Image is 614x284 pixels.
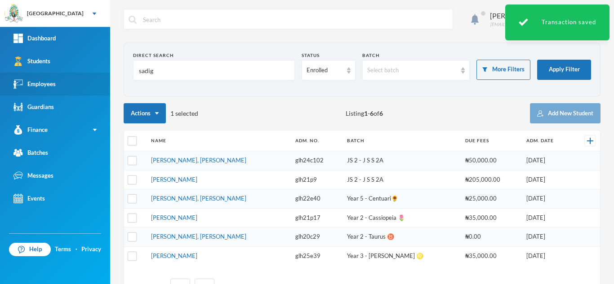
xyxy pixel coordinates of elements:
input: Search [142,9,448,30]
td: glh21p17 [291,208,343,227]
td: ₦50,000.00 [461,151,522,170]
img: search [129,16,137,24]
td: JS 2 - J S S 2A [343,170,461,189]
th: Due Fees [461,131,522,151]
div: Finance [13,125,48,135]
td: ₦205,000.00 [461,170,522,189]
b: 6 [370,109,374,117]
a: [PERSON_NAME] [151,252,197,259]
td: [DATE] [522,227,572,247]
b: 6 [379,109,383,117]
div: Select batch [367,66,457,75]
a: [PERSON_NAME] [151,214,197,221]
th: Adm. Date [522,131,572,151]
div: Transaction saved [505,4,610,40]
div: Batches [13,148,48,157]
td: glh22e40 [291,189,343,209]
td: ₦25,000.00 [461,189,522,209]
div: · [76,245,77,254]
td: [DATE] [522,246,572,265]
a: [PERSON_NAME] [151,176,197,183]
td: glh20c29 [291,227,343,247]
button: Actions [124,103,166,123]
td: glh24c102 [291,151,343,170]
div: Enrolled [307,66,343,75]
button: Apply Filter [537,60,591,80]
td: [DATE] [522,170,572,189]
img: + [587,138,593,144]
div: [GEOGRAPHIC_DATA] [27,9,84,17]
a: Terms [55,245,71,254]
div: Guardians [13,102,54,112]
input: Name, Admin No, Phone number, Email Address [138,61,290,81]
div: Students [13,57,50,66]
th: Name [147,131,291,151]
div: Messages [13,171,53,180]
a: [PERSON_NAME], [PERSON_NAME] [151,233,246,240]
a: Help [9,243,51,256]
button: More Filters [476,60,530,80]
td: Year 2 - Taurus ♉️ [343,227,461,247]
td: [DATE] [522,151,572,170]
div: Direct Search [133,52,295,59]
img: logo [5,5,23,23]
td: ₦35,000.00 [461,246,522,265]
div: Dashboard [13,34,56,43]
td: JS 2 - J S S 2A [343,151,461,170]
th: Adm. No. [291,131,343,151]
td: ₦0.00 [461,227,522,247]
span: Listing - of [346,109,383,118]
td: glh21p9 [291,170,343,189]
div: Employees [13,79,56,89]
button: Add New Student [530,103,601,123]
div: Events [13,194,45,203]
div: Status [302,52,356,59]
td: ₦35,000.00 [461,208,522,227]
td: Year 3 - [PERSON_NAME] ♌️ [343,246,461,265]
b: 1 [364,109,368,117]
a: [PERSON_NAME], [PERSON_NAME] [151,157,246,164]
td: [DATE] [522,208,572,227]
td: glh25e39 [291,246,343,265]
div: [EMAIL_ADDRESS][DOMAIN_NAME] [490,21,565,28]
td: Year 2 - Cassiopeia 🌷 [343,208,461,227]
a: [PERSON_NAME], [PERSON_NAME] [151,195,246,202]
td: [DATE] [522,189,572,209]
th: Batch [343,131,461,151]
a: Privacy [81,245,101,254]
td: Year 5 - Centuari🌻 [343,189,461,209]
div: Batch [362,52,470,59]
div: 1 selected [124,103,198,123]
